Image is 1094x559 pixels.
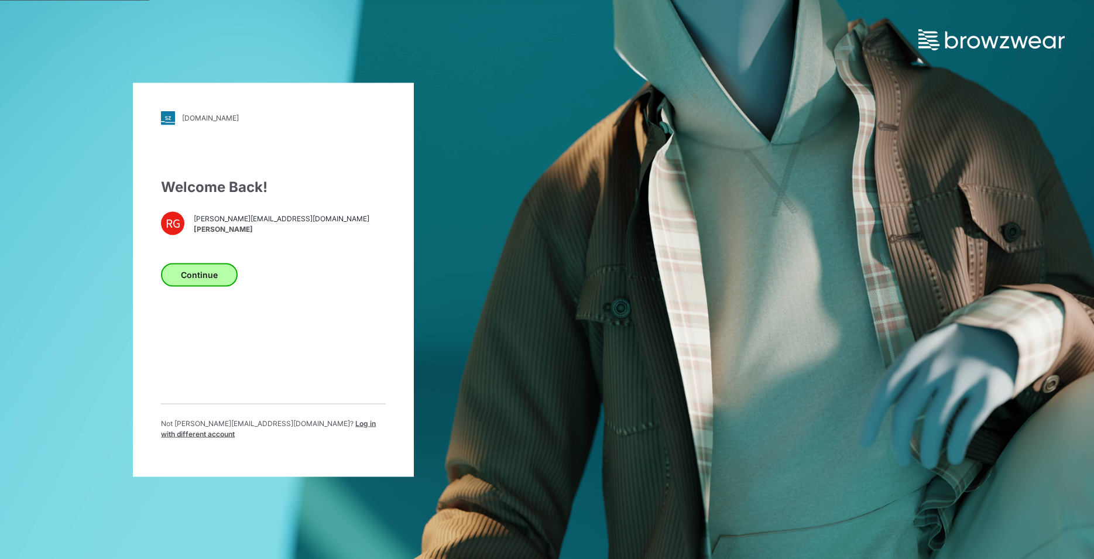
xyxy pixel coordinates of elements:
img: browzwear-logo.e42bd6dac1945053ebaf764b6aa21510.svg [918,29,1065,50]
span: [PERSON_NAME][EMAIL_ADDRESS][DOMAIN_NAME] [194,214,369,224]
button: Continue [161,263,238,286]
a: [DOMAIN_NAME] [161,111,386,125]
div: [DOMAIN_NAME] [182,114,239,122]
span: [PERSON_NAME] [194,224,369,235]
img: stylezone-logo.562084cfcfab977791bfbf7441f1a819.svg [161,111,175,125]
div: Welcome Back! [161,176,386,197]
div: RG [161,211,184,235]
p: Not [PERSON_NAME][EMAIL_ADDRESS][DOMAIN_NAME] ? [161,418,386,439]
